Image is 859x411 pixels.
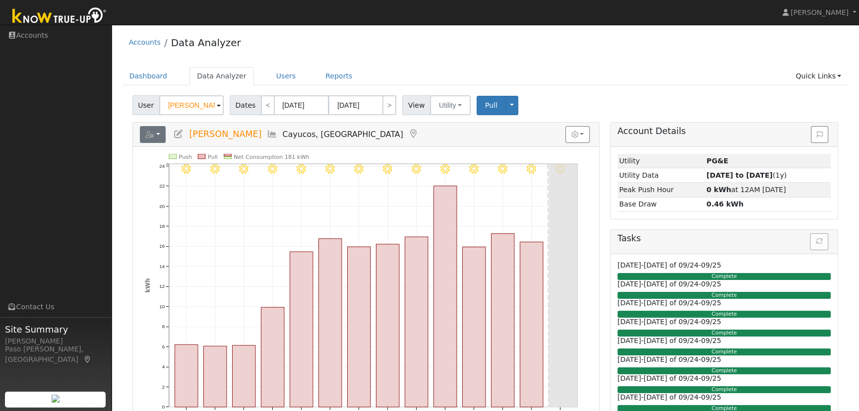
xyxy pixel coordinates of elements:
[175,344,197,407] rect: onclick=""
[617,318,831,326] h6: [DATE]-[DATE] of 09/24-09/25
[5,344,106,365] div: Paso [PERSON_NAME], [GEOGRAPHIC_DATA]
[318,239,341,407] rect: onclick=""
[705,183,831,197] td: at 12AM [DATE]
[132,95,160,115] span: User
[318,67,360,85] a: Reports
[617,337,831,345] h6: [DATE]-[DATE] of 09/24-09/25
[162,344,164,349] text: 6
[325,164,335,174] i: 9/10 - MostlyClear
[268,164,277,174] i: 9/08 - MostlyClear
[706,171,772,179] strong: [DATE] to [DATE]
[617,367,831,374] div: Complete
[354,164,364,174] i: 9/11 - MostlyClear
[811,126,828,143] button: Issue History
[412,164,421,174] i: 9/13 - Clear
[203,346,226,407] rect: onclick=""
[290,252,312,407] rect: onclick=""
[5,336,106,346] div: [PERSON_NAME]
[617,292,831,299] div: Complete
[617,183,705,197] td: Peak Push Hour
[617,348,831,355] div: Complete
[706,157,728,165] strong: ID: 17304779, authorized: 09/19/25
[232,345,255,407] rect: onclick=""
[376,244,399,407] rect: onclick=""
[498,164,507,174] i: 9/16 - Clear
[162,404,165,410] text: 0
[52,395,60,403] img: retrieve
[408,129,419,139] a: Map
[189,67,254,85] a: Data Analyzer
[347,247,370,407] rect: onclick=""
[173,129,184,139] a: Edit User (37618)
[617,126,831,137] h5: Account Details
[706,200,743,208] strong: 0.46 kWh
[239,164,248,174] i: 9/07 - MostlyClear
[267,129,278,139] a: Multi-Series Graph
[83,355,92,363] a: Map
[469,164,479,174] i: 9/15 - Clear
[159,95,224,115] input: Select a User
[159,264,165,269] text: 14
[159,284,165,289] text: 12
[159,244,165,249] text: 16
[261,307,284,407] rect: onclick=""
[129,38,161,46] a: Accounts
[162,384,164,390] text: 2
[159,183,165,189] text: 22
[617,393,831,402] h6: [DATE]-[DATE] of 09/24-09/25
[207,153,217,160] text: Pull
[159,304,165,309] text: 10
[617,154,705,168] td: Utility
[617,311,831,318] div: Complete
[617,168,705,183] td: Utility Data
[144,278,151,293] text: kWh
[617,355,831,364] h6: [DATE]-[DATE] of 09/24-09/25
[433,186,456,407] rect: onclick=""
[788,67,849,85] a: Quick Links
[182,164,191,174] i: 9/05 - MostlyClear
[440,164,450,174] i: 9/14 - Clear
[122,67,175,85] a: Dashboard
[5,323,106,336] span: Site Summary
[179,153,192,160] text: Push
[162,324,164,329] text: 8
[791,8,849,16] span: [PERSON_NAME]
[269,67,304,85] a: Users
[706,186,731,194] strong: 0 kWh
[297,164,306,174] i: 9/09 - MostlyClear
[617,280,831,288] h6: [DATE]-[DATE] of 09/24-09/25
[617,386,831,393] div: Complete
[527,164,536,174] i: 9/17 - Clear
[159,204,165,209] text: 20
[283,130,403,139] span: Cayucos, [GEOGRAPHIC_DATA]
[617,330,831,337] div: Complete
[405,237,428,407] rect: onclick=""
[462,247,485,407] rect: onclick=""
[159,163,165,169] text: 24
[189,129,261,139] span: [PERSON_NAME]
[162,364,165,369] text: 4
[159,223,165,229] text: 18
[7,5,112,28] img: Know True-Up
[617,233,831,244] h5: Tasks
[382,95,396,115] a: >
[520,242,543,407] rect: onclick=""
[261,95,275,115] a: <
[706,171,787,179] span: (1y)
[477,96,506,115] button: Pull
[171,37,241,49] a: Data Analyzer
[230,95,261,115] span: Dates
[617,374,831,383] h6: [DATE]-[DATE] of 09/24-09/25
[402,95,430,115] span: View
[617,299,831,307] h6: [DATE]-[DATE] of 09/24-09/25
[210,164,220,174] i: 9/06 - MostlyClear
[491,234,514,407] rect: onclick=""
[430,95,471,115] button: Utility
[617,261,831,270] h6: [DATE]-[DATE] of 09/24-09/25
[383,164,392,174] i: 9/12 - Clear
[234,153,309,160] text: Net Consumption 181 kWh
[617,197,705,211] td: Base Draw
[485,101,497,109] span: Pull
[617,273,831,280] div: Complete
